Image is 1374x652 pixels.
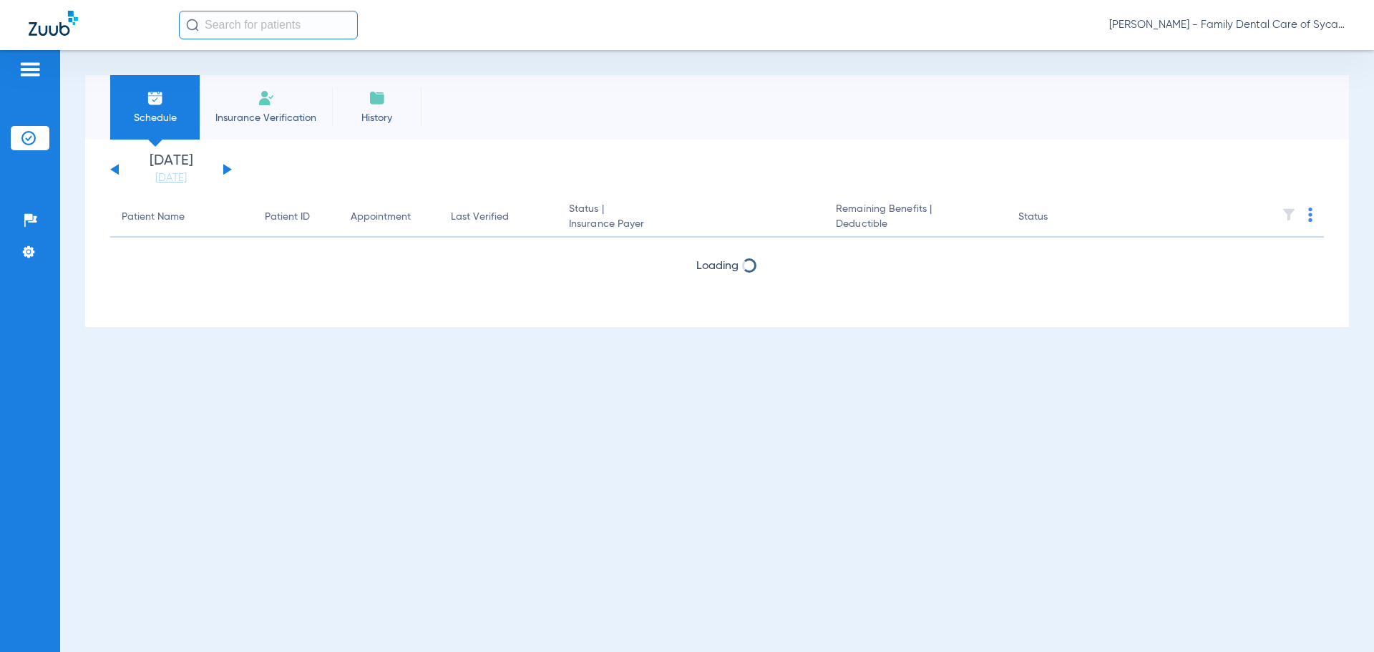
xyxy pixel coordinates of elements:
[1109,18,1345,32] span: [PERSON_NAME] - Family Dental Care of Sycamore
[1007,198,1103,238] th: Status
[1282,208,1296,222] img: filter.svg
[258,89,275,107] img: Manual Insurance Verification
[122,210,242,225] div: Patient Name
[824,198,1006,238] th: Remaining Benefits |
[451,210,546,225] div: Last Verified
[121,111,189,125] span: Schedule
[265,210,328,225] div: Patient ID
[569,217,813,232] span: Insurance Payer
[451,210,509,225] div: Last Verified
[1308,208,1312,222] img: group-dot-blue.svg
[557,198,824,238] th: Status |
[265,210,310,225] div: Patient ID
[351,210,428,225] div: Appointment
[128,154,214,185] li: [DATE]
[19,61,42,78] img: hamburger-icon
[210,111,321,125] span: Insurance Verification
[147,89,164,107] img: Schedule
[186,19,199,31] img: Search Icon
[351,210,411,225] div: Appointment
[29,11,78,36] img: Zuub Logo
[179,11,358,39] input: Search for patients
[343,111,411,125] span: History
[122,210,185,225] div: Patient Name
[128,171,214,185] a: [DATE]
[369,89,386,107] img: History
[836,217,995,232] span: Deductible
[696,261,739,272] span: Loading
